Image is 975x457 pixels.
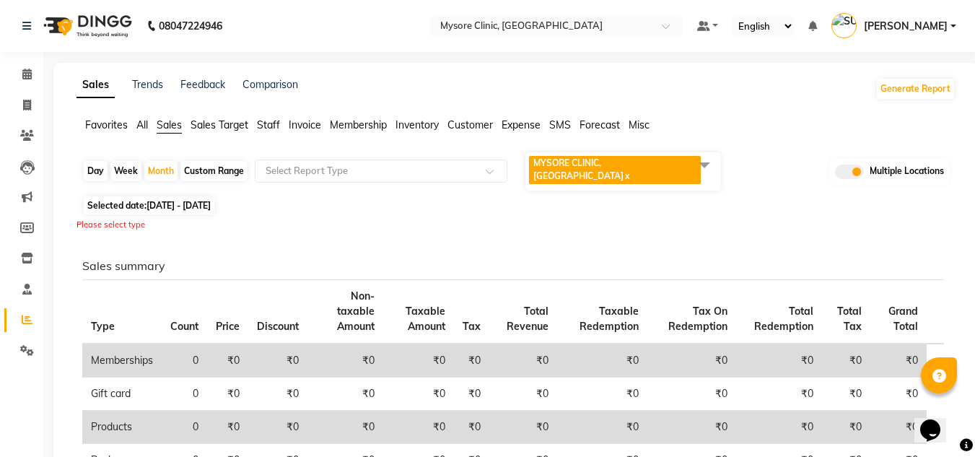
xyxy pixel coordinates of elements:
span: Non-taxable Amount [337,290,375,333]
td: ₹0 [248,377,307,410]
td: 0 [162,410,207,443]
span: Type [91,320,115,333]
td: ₹0 [207,377,248,410]
a: Comparison [242,78,298,91]
span: Misc [629,118,650,131]
h6: Sales summary [82,259,944,273]
span: MYSORE CLINIC, [GEOGRAPHIC_DATA] [533,157,624,181]
td: ₹0 [454,377,489,410]
td: ₹0 [489,377,557,410]
a: x [624,170,630,181]
td: ₹0 [870,377,926,410]
button: Generate Report [877,79,954,99]
span: Inventory [395,118,439,131]
td: ₹0 [307,344,383,378]
div: Month [144,161,178,181]
span: Count [170,320,198,333]
td: ₹0 [870,410,926,443]
td: ₹0 [207,410,248,443]
span: Taxable Redemption [580,305,639,333]
td: ₹0 [383,344,453,378]
span: Taxable Amount [406,305,445,333]
span: Price [216,320,240,333]
a: Feedback [180,78,225,91]
td: ₹0 [822,410,871,443]
td: ₹0 [870,344,926,378]
td: 0 [162,344,207,378]
td: ₹0 [557,377,647,410]
td: ₹0 [248,344,307,378]
span: Sales [157,118,182,131]
td: Memberships [82,344,162,378]
td: ₹0 [822,377,871,410]
td: ₹0 [647,344,736,378]
span: Expense [502,118,541,131]
td: ₹0 [489,410,557,443]
div: Please select type [76,219,956,231]
td: ₹0 [454,344,489,378]
a: Trends [132,78,163,91]
td: ₹0 [307,410,383,443]
span: Tax On Redemption [668,305,727,333]
span: Total Redemption [754,305,813,333]
span: Membership [330,118,387,131]
span: [PERSON_NAME] [864,19,948,34]
td: ₹0 [207,344,248,378]
td: ₹0 [383,377,453,410]
div: Week [110,161,141,181]
td: ₹0 [736,410,821,443]
span: All [136,118,148,131]
td: ₹0 [489,344,557,378]
span: Multiple Locations [870,165,944,179]
span: Favorites [85,118,128,131]
td: ₹0 [454,410,489,443]
td: ₹0 [383,410,453,443]
span: Tax [463,320,481,333]
span: Invoice [289,118,321,131]
td: ₹0 [307,377,383,410]
span: Forecast [580,118,620,131]
img: SUJAY [831,13,857,38]
span: Sales Target [191,118,248,131]
span: Staff [257,118,280,131]
td: ₹0 [736,377,821,410]
span: SMS [549,118,571,131]
div: Custom Range [180,161,248,181]
td: ₹0 [248,410,307,443]
a: Sales [76,72,115,98]
span: Total Tax [837,305,862,333]
td: ₹0 [557,410,647,443]
span: Total Revenue [507,305,548,333]
td: ₹0 [736,344,821,378]
td: ₹0 [647,377,736,410]
td: Products [82,410,162,443]
b: 08047224946 [159,6,222,46]
td: ₹0 [822,344,871,378]
span: Selected date: [84,196,214,214]
iframe: chat widget [914,399,961,443]
span: Grand Total [888,305,918,333]
td: 0 [162,377,207,410]
td: ₹0 [647,410,736,443]
td: Gift card [82,377,162,410]
img: logo [37,6,136,46]
span: [DATE] - [DATE] [147,200,211,211]
span: Customer [447,118,493,131]
div: Day [84,161,108,181]
td: ₹0 [557,344,647,378]
span: Discount [257,320,299,333]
